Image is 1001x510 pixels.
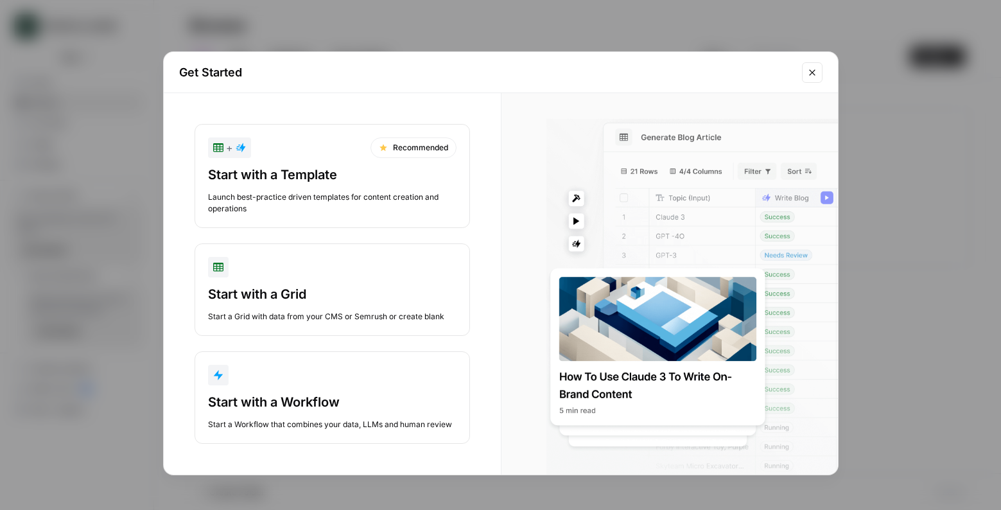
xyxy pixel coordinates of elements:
[195,124,470,228] button: +RecommendedStart with a TemplateLaunch best-practice driven templates for content creation and o...
[195,243,470,336] button: Start with a GridStart a Grid with data from your CMS or Semrush or create blank
[370,137,457,158] div: Recommended
[213,140,246,155] div: +
[208,311,457,322] div: Start a Grid with data from your CMS or Semrush or create blank
[208,393,457,411] div: Start with a Workflow
[179,64,794,82] h2: Get Started
[208,285,457,303] div: Start with a Grid
[208,191,457,215] div: Launch best-practice driven templates for content creation and operations
[208,166,457,184] div: Start with a Template
[195,351,470,444] button: Start with a WorkflowStart a Workflow that combines your data, LLMs and human review
[208,419,457,430] div: Start a Workflow that combines your data, LLMs and human review
[802,62,823,83] button: Close modal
